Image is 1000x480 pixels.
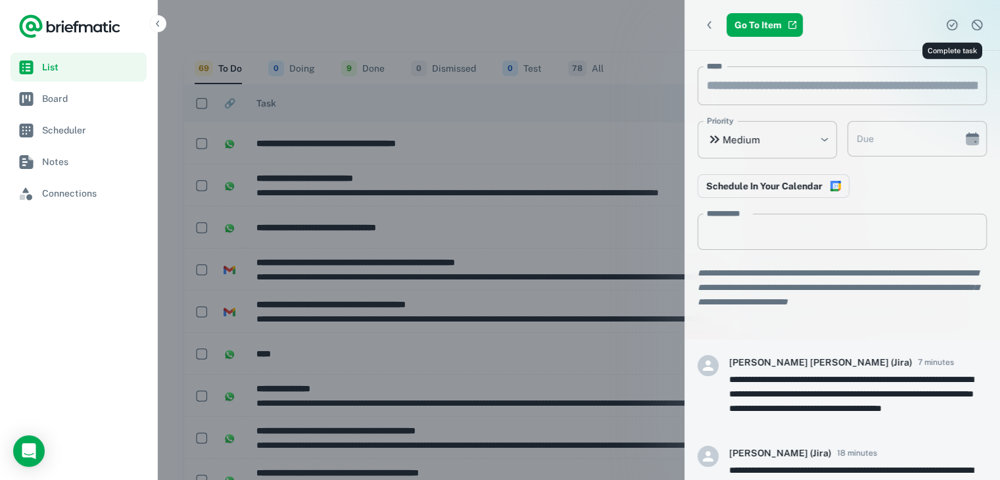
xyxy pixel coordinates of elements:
a: Board [11,84,147,113]
label: Priority [707,115,734,127]
span: 18 minutes [837,447,877,459]
a: List [11,53,147,82]
div: Medium [698,121,837,158]
div: Complete task [922,43,982,59]
button: Connect to Google Calendar to reserve time in your schedule to complete this work [698,174,849,198]
div: Load Chat [13,435,45,467]
h6: [PERSON_NAME] [PERSON_NAME] (Jira) [729,355,913,370]
button: Back [698,13,721,37]
a: Connections [11,179,147,208]
a: Notes [11,147,147,176]
a: Logo [18,13,121,39]
h6: [PERSON_NAME] (Jira) [729,446,832,460]
a: Scheduler [11,116,147,145]
button: Dismiss task [967,15,987,35]
span: List [42,60,141,74]
span: Connections [42,186,141,201]
span: Notes [42,155,141,169]
span: Board [42,91,141,106]
a: Go To Item [726,13,803,37]
span: Scheduler [42,123,141,137]
span: 7 minutes [918,356,954,368]
div: scrollable content [684,51,1000,479]
button: Complete task [942,15,962,35]
button: Choose date [959,126,986,152]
